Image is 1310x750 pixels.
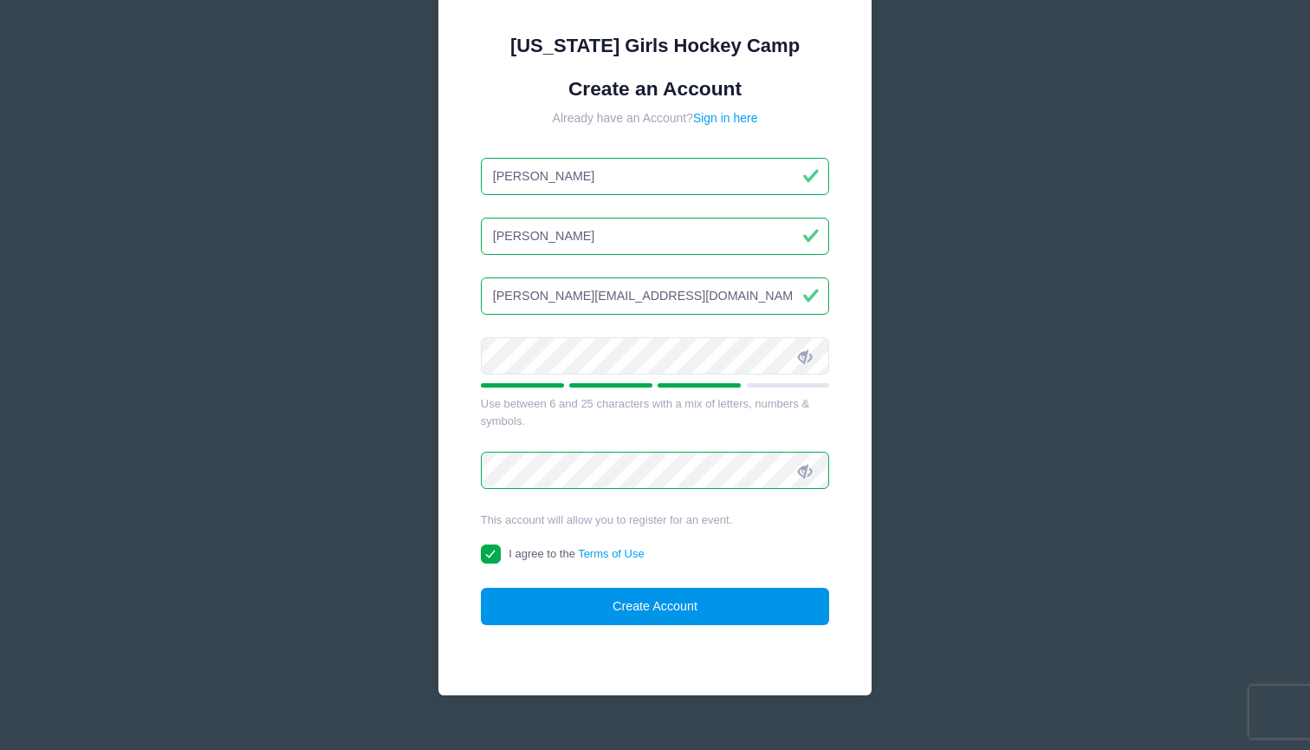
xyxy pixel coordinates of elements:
input: Last Name [481,218,830,255]
span: I agree to the [509,547,644,560]
div: This account will allow you to register for an event. [481,512,830,529]
div: Use between 6 and 25 characters with a mix of letters, numbers & symbols. [481,395,830,429]
h1: Create an Account [481,77,830,101]
button: Create Account [481,588,830,625]
div: [US_STATE] Girls Hockey Camp [481,31,830,60]
input: I agree to theTerms of Use [481,545,501,564]
div: Already have an Account? [481,109,830,127]
input: First Name [481,158,830,195]
a: Sign in here [693,111,758,125]
a: Terms of Use [578,547,645,560]
input: Email [481,277,830,315]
